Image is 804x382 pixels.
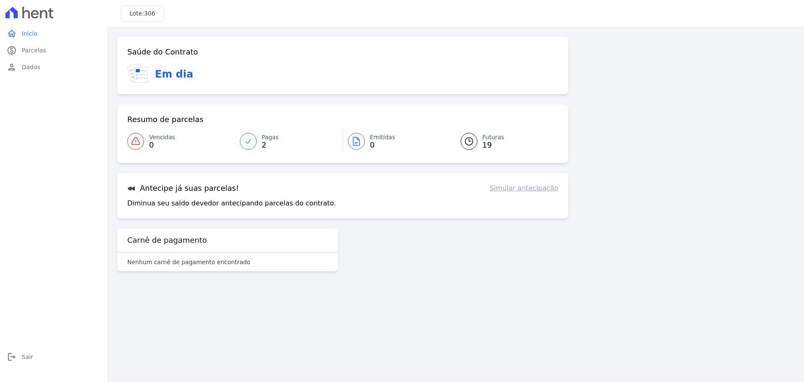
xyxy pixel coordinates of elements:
span: Vencidas [149,133,175,142]
p: Diminua seu saldo devedor antecipando parcelas do contrato. [127,198,336,208]
h3: Antecipe já suas parcelas! [127,183,239,193]
a: paidParcelas [3,42,104,59]
a: Vencidas 0 [127,130,235,153]
span: Parcelas [22,46,46,55]
a: logoutSair [3,348,104,365]
span: 0 [149,142,175,148]
a: Pagas 2 [235,130,343,153]
i: person [7,62,17,72]
span: Futuras [482,133,504,142]
span: Dados [22,63,40,71]
a: personDados [3,59,104,75]
span: Emitidas [370,133,395,142]
h3: Lote: [129,9,155,18]
span: Sair [22,353,33,361]
h3: Em dia [155,67,193,82]
h3: Saúde do Contrato [127,47,198,57]
i: logout [7,352,17,362]
span: 0 [370,142,395,148]
a: Futuras 19 [451,130,559,153]
a: Emitidas 0 [343,130,451,153]
h3: Carnê de pagamento [127,235,207,245]
i: paid [7,45,17,55]
a: homeInício [3,25,104,42]
span: Início [22,29,37,38]
span: 2 [262,142,279,148]
h3: Resumo de parcelas [127,114,204,125]
p: Nenhum carnê de pagamento encontrado [127,258,250,266]
span: 306 [144,10,155,17]
span: 19 [482,142,504,148]
span: Pagas [262,133,279,142]
a: Simular antecipação [490,183,558,193]
i: home [7,29,17,39]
